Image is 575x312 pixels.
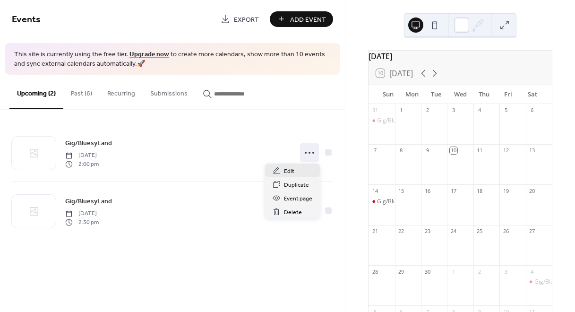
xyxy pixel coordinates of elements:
[529,228,536,235] div: 27
[284,180,309,190] span: Duplicate
[424,147,431,154] div: 9
[529,187,536,194] div: 20
[529,107,536,114] div: 6
[12,10,41,29] span: Events
[371,187,378,194] div: 14
[398,147,405,154] div: 8
[398,228,405,235] div: 22
[398,107,405,114] div: 1
[400,85,424,104] div: Mon
[476,107,483,114] div: 4
[234,15,259,25] span: Export
[65,160,99,168] span: 2:00 pm
[502,107,509,114] div: 5
[502,147,509,154] div: 12
[284,208,302,217] span: Delete
[529,147,536,154] div: 13
[14,50,331,69] span: This site is currently using the free tier. to create more calendars, show more than 10 events an...
[450,268,457,275] div: 1
[371,147,378,154] div: 7
[502,268,509,275] div: 3
[143,75,195,108] button: Submissions
[476,147,483,154] div: 11
[529,268,536,275] div: 4
[100,75,143,108] button: Recurring
[476,187,483,194] div: 18
[129,48,169,61] a: Upgrade now
[9,75,63,109] button: Upcoming (2)
[65,138,112,148] a: Gig/BluesyLand
[284,166,294,176] span: Edit
[448,85,472,104] div: Wed
[65,196,112,207] a: Gig/BluesyLand
[284,194,312,204] span: Event page
[424,228,431,235] div: 23
[369,198,395,206] div: Gig/BluesyLand
[398,268,405,275] div: 29
[65,218,99,226] span: 2:30 pm
[476,268,483,275] div: 2
[376,85,400,104] div: Sun
[450,187,457,194] div: 17
[65,197,112,207] span: Gig/BluesyLand
[369,51,552,62] div: [DATE]
[520,85,544,104] div: Sat
[450,147,457,154] div: 10
[377,198,418,206] div: Gig/BluesyLand
[502,228,509,235] div: 26
[398,187,405,194] div: 15
[424,187,431,194] div: 16
[371,228,378,235] div: 21
[526,278,552,286] div: Gig/BluesyLand
[369,117,395,125] div: Gig/BluesyLand
[65,151,99,160] span: [DATE]
[424,85,448,104] div: Tue
[214,11,266,27] a: Export
[496,85,520,104] div: Fri
[476,228,483,235] div: 25
[290,15,326,25] span: Add Event
[424,107,431,114] div: 2
[472,85,497,104] div: Thu
[63,75,100,108] button: Past (6)
[371,107,378,114] div: 31
[424,268,431,275] div: 30
[502,187,509,194] div: 19
[377,117,418,125] div: Gig/BluesyLand
[270,11,333,27] button: Add Event
[65,209,99,218] span: [DATE]
[371,268,378,275] div: 28
[450,107,457,114] div: 3
[450,228,457,235] div: 24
